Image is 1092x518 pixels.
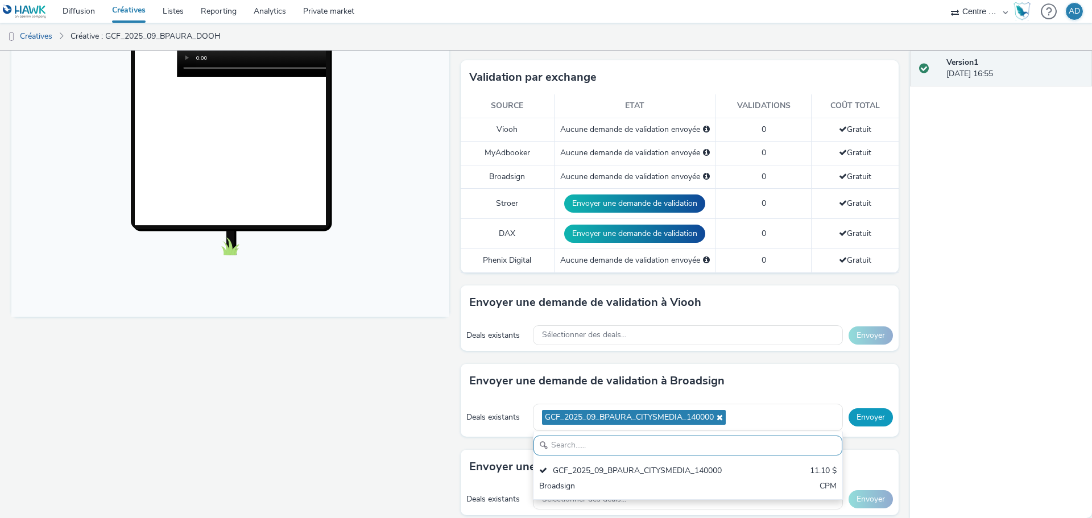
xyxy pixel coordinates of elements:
h3: Envoyer une demande de validation à MyAdbooker [469,458,739,475]
h3: Envoyer une demande de validation à Broadsign [469,372,725,389]
span: Gratuit [839,124,871,135]
span: Gratuit [839,147,871,158]
th: Etat [554,94,715,118]
img: Hawk Academy [1014,2,1031,20]
strong: Version 1 [946,57,978,68]
span: 0 [762,255,766,266]
th: Coût total [812,94,899,118]
span: 0 [762,228,766,239]
button: Envoyer [849,490,893,508]
div: [DATE] 16:55 [946,57,1083,80]
div: Aucune demande de validation envoyée [560,147,710,159]
span: Gratuit [839,171,871,182]
td: MyAdbooker [461,142,554,165]
input: Search...... [533,436,842,455]
div: Aucune demande de validation envoyée [560,171,710,183]
button: Envoyer une demande de validation [564,194,705,213]
span: 0 [762,171,766,182]
span: 0 [762,198,766,209]
div: 11.10 $ [810,465,837,478]
span: Gratuit [839,228,871,239]
div: Deals existants [466,494,527,505]
span: 0 [762,147,766,158]
div: Aucune demande de validation envoyée [560,255,710,266]
img: dooh [6,31,17,43]
div: AD [1069,3,1080,20]
td: DAX [461,219,554,249]
span: GCF_2025_09_BPAURA_CITYSMEDIA_140000 [545,413,714,422]
th: Validations [715,94,812,118]
div: Deals existants [466,412,527,423]
div: Broadsign [539,480,735,494]
div: Sélectionnez un deal ci-dessous et cliquez sur Envoyer pour envoyer une demande de validation à P... [703,255,710,266]
td: Stroer [461,189,554,219]
span: 0 [762,124,766,135]
button: Envoyer une demande de validation [564,225,705,243]
td: Phenix Digital [461,249,554,272]
span: Gratuit [839,198,871,209]
div: CPM [820,480,837,494]
th: Source [461,94,554,118]
div: Aucune demande de validation envoyée [560,124,710,135]
div: Sélectionnez un deal ci-dessous et cliquez sur Envoyer pour envoyer une demande de validation à M... [703,147,710,159]
button: Envoyer [849,326,893,345]
a: Créative : GCF_2025_09_BPAURA_DOOH [65,23,226,50]
span: Sélectionner des deals... [542,495,626,504]
h3: Validation par exchange [469,69,597,86]
div: Sélectionnez un deal ci-dessous et cliquez sur Envoyer pour envoyer une demande de validation à B... [703,171,710,183]
img: undefined Logo [3,5,47,19]
span: Gratuit [839,255,871,266]
td: Viooh [461,118,554,141]
div: Sélectionnez un deal ci-dessous et cliquez sur Envoyer pour envoyer une demande de validation à V... [703,124,710,135]
div: Deals existants [466,330,527,341]
a: Hawk Academy [1014,2,1035,20]
button: Envoyer [849,408,893,426]
h3: Envoyer une demande de validation à Viooh [469,294,701,311]
span: Sélectionner des deals... [542,330,626,340]
td: Broadsign [461,165,554,188]
div: GCF_2025_09_BPAURA_CITYSMEDIA_140000 [539,465,735,478]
